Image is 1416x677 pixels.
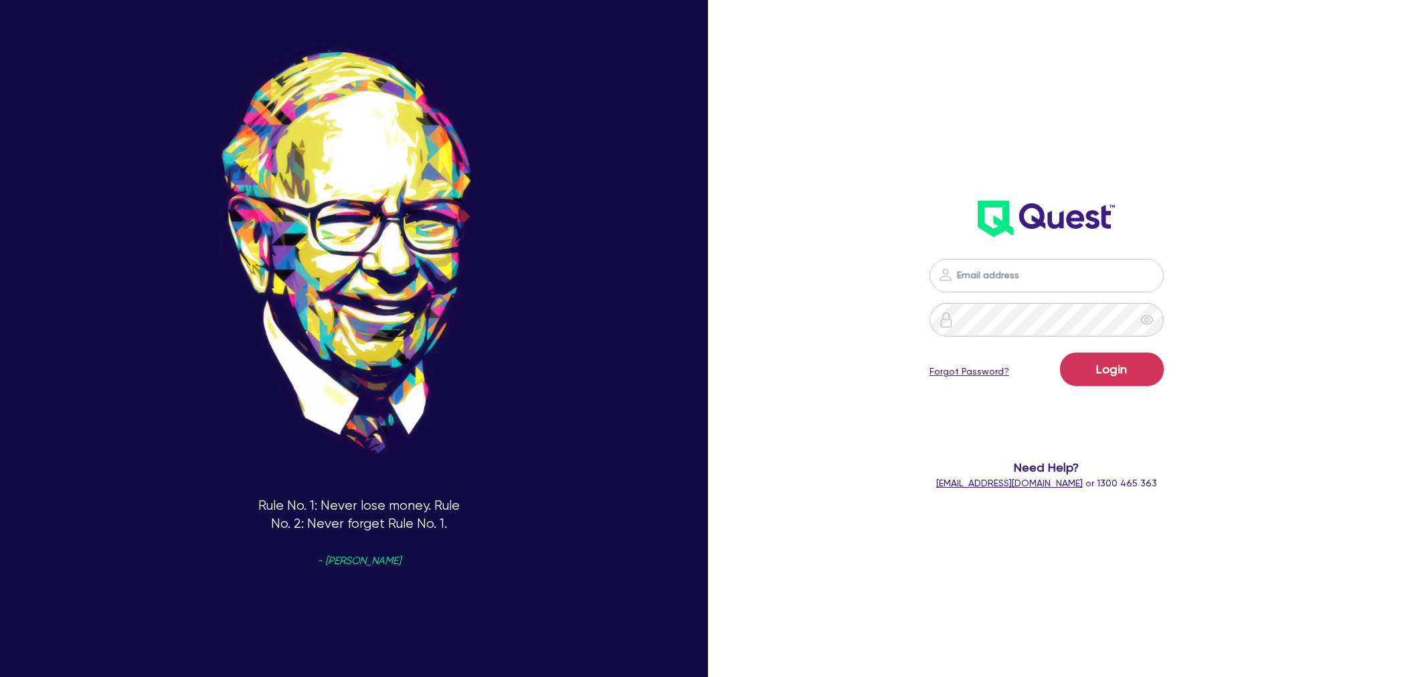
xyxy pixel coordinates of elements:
span: Need Help? [854,458,1239,476]
button: Login [1060,353,1164,386]
span: or 1300 465 363 [936,478,1157,488]
img: icon-password [938,312,954,328]
span: - [PERSON_NAME] [317,556,401,566]
input: Email address [930,259,1164,292]
a: [EMAIL_ADDRESS][DOMAIN_NAME] [936,478,1083,488]
img: wH2k97JdezQIQAAAABJRU5ErkJggg== [978,201,1115,237]
a: Forgot Password? [930,365,1009,379]
span: eye [1140,313,1154,326]
img: icon-password [938,267,954,283]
